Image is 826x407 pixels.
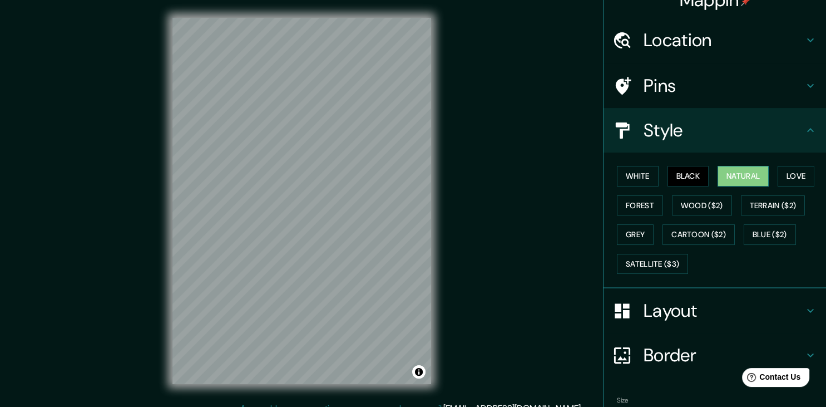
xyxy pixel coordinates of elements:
[662,224,735,245] button: Cartoon ($2)
[172,18,431,384] canvas: Map
[604,63,826,108] div: Pins
[718,166,769,187] button: Natural
[604,108,826,153] div: Style
[644,344,804,366] h4: Border
[604,288,826,333] div: Layout
[604,333,826,377] div: Border
[617,195,663,216] button: Forest
[744,224,796,245] button: Blue ($2)
[778,166,814,187] button: Love
[617,396,629,405] label: Size
[644,119,804,141] h4: Style
[741,195,805,216] button: Terrain ($2)
[412,365,426,379] button: Toggle attribution
[644,29,804,51] h4: Location
[672,195,732,216] button: Wood ($2)
[727,364,814,395] iframe: Help widget launcher
[667,166,709,187] button: Black
[617,224,654,245] button: Grey
[617,254,688,274] button: Satellite ($3)
[644,75,804,97] h4: Pins
[644,300,804,322] h4: Layout
[604,18,826,62] div: Location
[617,166,659,187] button: White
